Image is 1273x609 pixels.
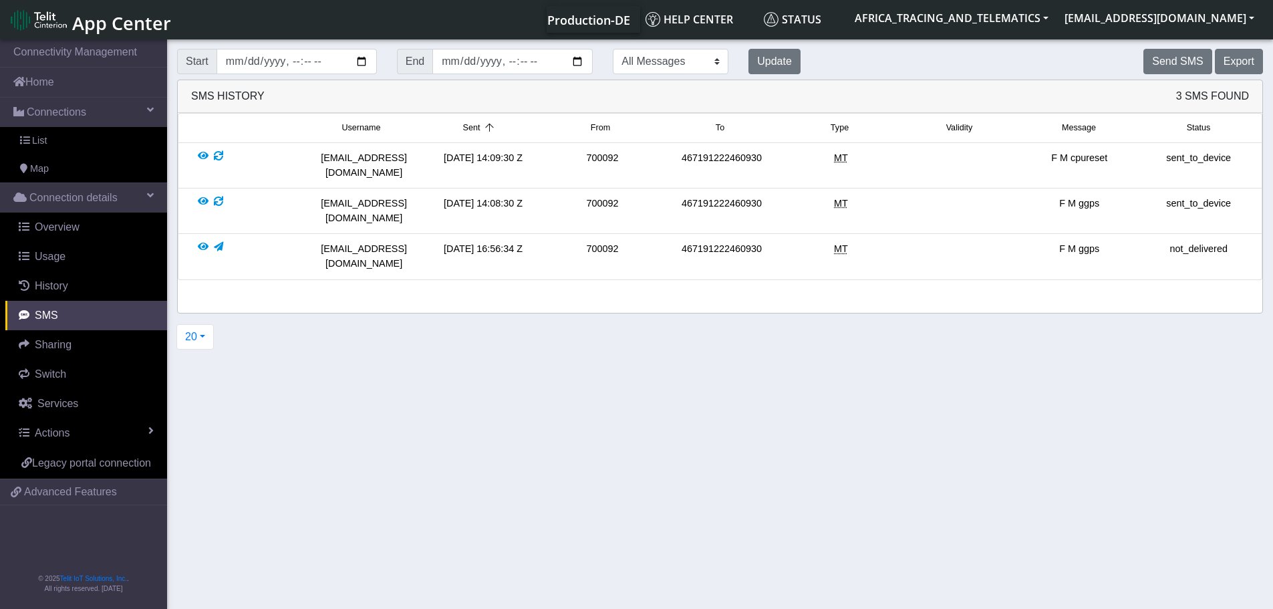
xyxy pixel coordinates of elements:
[35,280,68,291] span: History
[1020,242,1139,271] div: F M ggps
[35,427,69,439] span: Actions
[547,12,630,28] span: Production-DE
[716,122,724,134] span: To
[646,12,660,27] img: knowledge.svg
[304,151,423,180] div: [EMAIL_ADDRESS][DOMAIN_NAME]
[424,151,543,180] div: [DATE] 14:09:30 Z
[748,49,801,74] button: Update
[424,197,543,225] div: [DATE] 14:08:30 Z
[5,242,167,271] a: Usage
[5,389,167,418] a: Services
[11,5,169,34] a: App Center
[341,122,380,134] span: Username
[29,190,118,206] span: Connection details
[834,198,848,209] span: Mobile Terminated
[591,122,610,134] span: From
[5,330,167,360] a: Sharing
[32,457,151,469] span: Legacy portal connection
[304,242,423,271] div: [EMAIL_ADDRESS][DOMAIN_NAME]
[304,197,423,225] div: [EMAIL_ADDRESS][DOMAIN_NAME]
[5,418,167,448] a: Actions
[831,122,849,134] span: Type
[547,6,629,33] a: Your current platform instance
[176,324,214,350] button: 20
[834,243,848,254] span: Mobile Terminated
[764,12,779,27] img: status.svg
[35,339,72,350] span: Sharing
[463,122,480,134] span: Sent
[5,213,167,242] a: Overview
[1139,242,1258,271] div: not_delivered
[1143,49,1212,74] button: Send SMS
[177,49,217,74] span: Start
[32,134,47,148] span: List
[5,360,167,389] a: Switch
[646,12,733,27] span: Help center
[35,221,80,233] span: Overview
[424,242,543,271] div: [DATE] 16:56:34 Z
[1020,151,1139,180] div: F M cpureset
[5,271,167,301] a: History
[1215,49,1263,74] button: Export
[35,368,66,380] span: Switch
[1056,6,1262,30] button: [EMAIL_ADDRESS][DOMAIN_NAME]
[640,6,758,33] a: Help center
[1139,197,1258,225] div: sent_to_device
[834,152,848,163] span: Mobile Terminated
[847,6,1056,30] button: AFRICA_TRACING_AND_TELEMATICS
[178,80,1262,113] div: SMS History
[5,301,167,330] a: SMS
[764,12,821,27] span: Status
[1176,88,1249,104] span: 3 SMS Found
[35,251,65,262] span: Usage
[1062,122,1096,134] span: Message
[662,197,781,225] div: 467191222460930
[1139,151,1258,180] div: sent_to_device
[1020,197,1139,225] div: F M ggps
[543,242,662,271] div: 700092
[24,484,117,500] span: Advanced Features
[30,162,49,176] span: Map
[60,575,127,582] a: Telit IoT Solutions, Inc.
[397,49,433,74] span: End
[758,6,847,33] a: Status
[72,11,171,35] span: App Center
[543,151,662,180] div: 700092
[662,242,781,271] div: 467191222460930
[35,310,58,321] span: SMS
[662,151,781,180] div: 467191222460930
[27,104,86,120] span: Connections
[37,398,78,409] span: Services
[1187,122,1211,134] span: Status
[543,197,662,225] div: 700092
[11,9,67,31] img: logo-telit-cinterion-gw-new.png
[946,122,973,134] span: Validity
